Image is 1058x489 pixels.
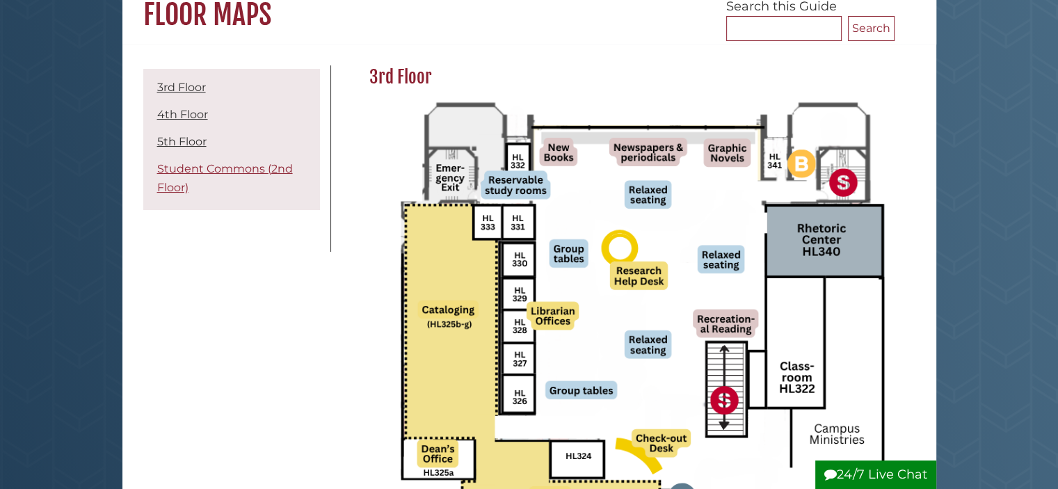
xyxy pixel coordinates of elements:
[157,135,207,148] a: 5th Floor
[157,108,208,121] a: 4th Floor
[362,66,895,88] h2: 3rd Floor
[848,16,895,41] button: Search
[157,162,293,194] a: Student Commons (2nd Floor)
[157,81,206,94] a: 3rd Floor
[815,460,936,489] button: 24/7 Live Chat
[143,65,320,217] div: Guide Pages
